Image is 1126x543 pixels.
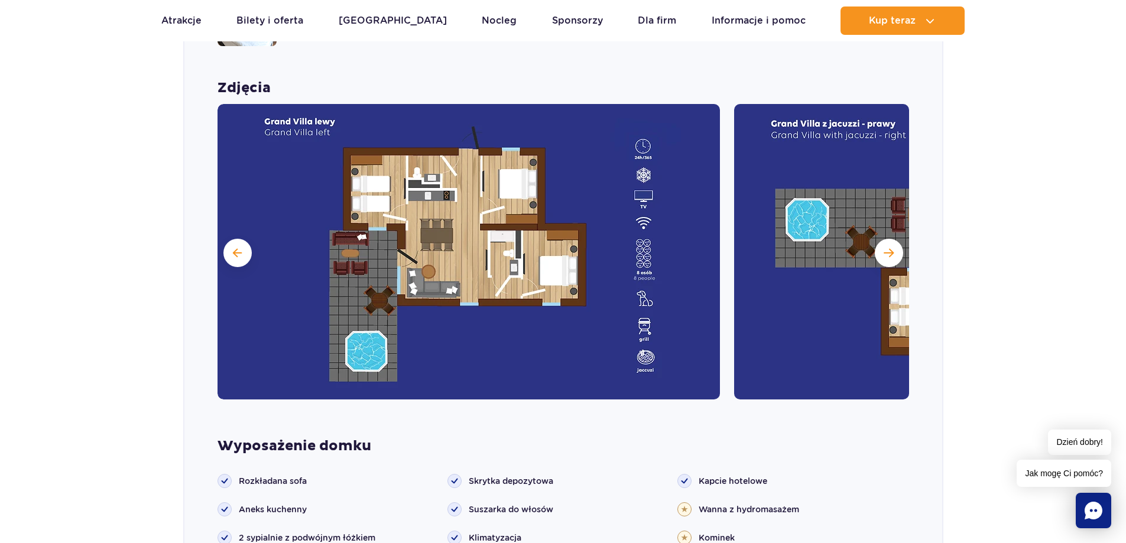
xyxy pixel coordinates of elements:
[239,475,307,487] span: Rozkładana sofa
[875,239,903,267] button: Następny slajd
[218,437,909,455] strong: Wyposażenie domku
[1076,493,1111,528] div: Chat
[469,475,553,487] span: Skrytka depozytowa
[339,6,447,35] a: [GEOGRAPHIC_DATA]
[638,6,676,35] a: Dla firm
[239,503,307,515] span: Aneks kuchenny
[869,15,916,26] span: Kup teraz
[699,503,799,515] span: Wanna z hydromasażem
[552,6,603,35] a: Sponsorzy
[482,6,517,35] a: Nocleg
[236,6,303,35] a: Bilety i oferta
[699,475,767,487] span: Kapcie hotelowe
[841,6,965,35] button: Kup teraz
[1017,460,1111,487] span: Jak mogę Ci pomóc?
[1048,430,1111,455] span: Dzień dobry!
[469,503,553,515] span: Suszarka do włosów
[161,6,202,35] a: Atrakcje
[712,6,806,35] a: Informacje i pomoc
[218,79,909,97] strong: Zdjęcia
